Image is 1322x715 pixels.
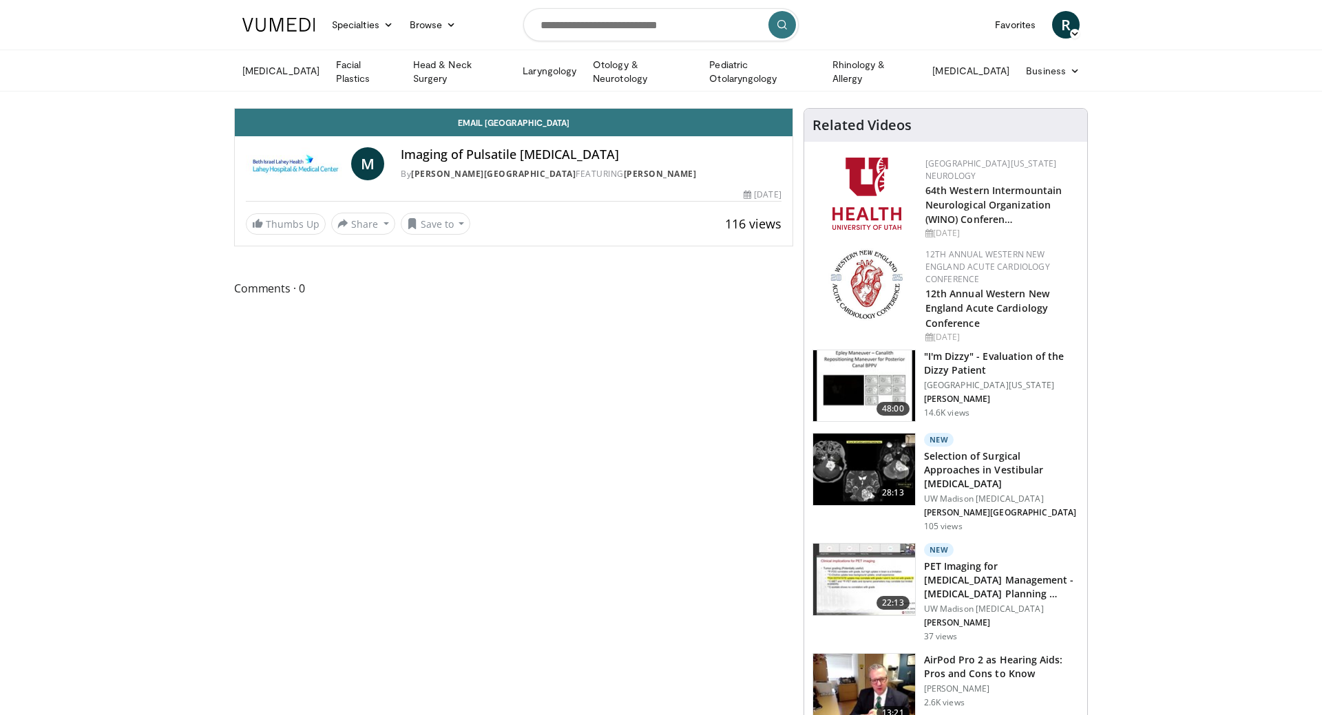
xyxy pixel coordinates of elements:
h3: Selection of Surgical Approaches in Vestibular [MEDICAL_DATA] [924,449,1079,491]
div: [DATE] [925,331,1076,343]
a: [PERSON_NAME][GEOGRAPHIC_DATA] [411,168,576,180]
a: [MEDICAL_DATA] [924,57,1018,85]
p: UW Madison [MEDICAL_DATA] [924,493,1079,504]
p: [PERSON_NAME] [924,617,1079,628]
a: Business [1018,57,1088,85]
a: M [351,147,384,180]
img: 5373e1fe-18ae-47e7-ad82-0c604b173657.150x105_q85_crop-smart_upscale.jpg [813,350,915,422]
p: 2.6K views [924,697,965,708]
span: 22:13 [877,596,910,610]
a: 28:13 New Selection of Surgical Approaches in Vestibular [MEDICAL_DATA] UW Madison [MEDICAL_DATA]... [812,433,1079,532]
input: Search topics, interventions [523,8,799,41]
span: 48:00 [877,402,910,416]
h3: AirPod Pro 2 as Hearing Aids: Pros and Cons to Know [924,653,1079,681]
p: [PERSON_NAME] [924,394,1079,405]
a: R [1052,11,1080,39]
img: 0954f259-7907-4053-a817-32a96463ecc8.png.150x105_q85_autocrop_double_scale_upscale_version-0.2.png [828,248,905,321]
a: Facial Plastics [328,58,405,85]
a: Thumbs Up [246,213,326,235]
button: Save to [401,213,471,235]
a: Head & Neck Surgery [405,58,514,85]
p: 37 views [924,631,958,642]
a: 12th Annual Western New England Acute Cardiology Conference [925,287,1049,329]
p: New [924,543,954,557]
a: Pediatric Otolaryngology [701,58,823,85]
p: 14.6K views [924,407,969,418]
a: Favorites [987,11,1044,39]
a: Browse [401,11,465,39]
p: [PERSON_NAME] [924,683,1079,694]
p: [GEOGRAPHIC_DATA][US_STATE] [924,380,1079,391]
span: 28:13 [877,486,910,500]
p: UW Madison [MEDICAL_DATA] [924,604,1079,615]
a: 64th Western Intermountain Neurological Organization (WINO) Conferen… [925,184,1062,226]
p: New [924,433,954,447]
p: 105 views [924,521,963,532]
img: f6362829-b0a3-407d-a044-59546adfd345.png.150x105_q85_autocrop_double_scale_upscale_version-0.2.png [832,158,901,230]
a: 48:00 "I'm Dizzy" - Evaluation of the Dizzy Patient [GEOGRAPHIC_DATA][US_STATE] [PERSON_NAME] 14.... [812,350,1079,423]
a: 12th Annual Western New England Acute Cardiology Conference [925,248,1050,285]
a: Laryngology [514,57,585,85]
img: Lahey Hospital & Medical Center [246,147,346,180]
span: 116 views [725,215,781,232]
h3: PET Imaging for [MEDICAL_DATA] Management - [MEDICAL_DATA] Planning … [924,559,1079,601]
div: By FEATURING [401,168,781,180]
span: Comments 0 [234,279,793,297]
a: [GEOGRAPHIC_DATA][US_STATE] Neurology [925,158,1057,182]
a: Rhinology & Allergy [824,58,925,85]
a: 22:13 New PET Imaging for [MEDICAL_DATA] Management - [MEDICAL_DATA] Planning … UW Madison [MEDIC... [812,543,1079,642]
p: [PERSON_NAME][GEOGRAPHIC_DATA] [924,507,1079,518]
h4: Imaging of Pulsatile [MEDICAL_DATA] [401,147,781,162]
a: Otology & Neurotology [585,58,701,85]
img: 278948ba-f234-4894-bc6b-031609f237f2.150x105_q85_crop-smart_upscale.jpg [813,544,915,615]
img: 95682de8-e5df-4f0b-b2ef-b28e4a24467c.150x105_q85_crop-smart_upscale.jpg [813,434,915,505]
div: [DATE] [744,189,781,201]
a: Email [GEOGRAPHIC_DATA] [235,109,793,136]
a: [PERSON_NAME] [624,168,697,180]
div: [DATE] [925,227,1076,239]
img: VuMedi Logo [242,18,315,32]
a: [MEDICAL_DATA] [234,57,328,85]
h4: Related Videos [812,117,912,134]
h3: "I'm Dizzy" - Evaluation of the Dizzy Patient [924,350,1079,377]
button: Share [331,213,395,235]
a: Specialties [324,11,401,39]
